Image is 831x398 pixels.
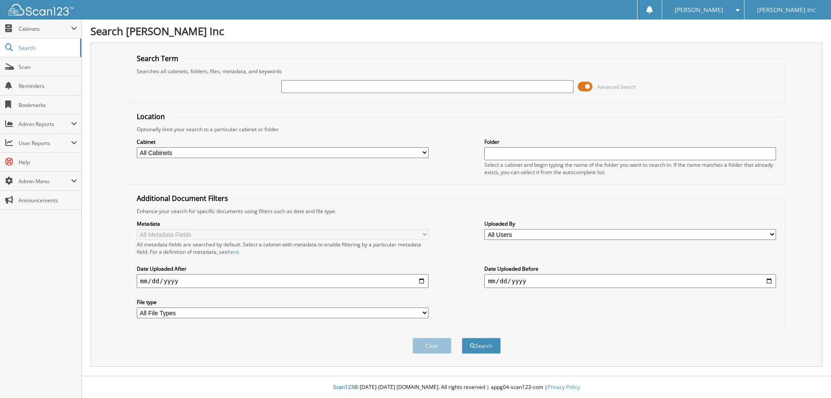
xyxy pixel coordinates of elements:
legend: Additional Document Filters [132,194,232,203]
label: Uploaded By [484,220,776,227]
label: Date Uploaded After [137,265,428,272]
input: start [137,274,428,288]
span: Advanced Search [597,84,636,90]
legend: Location [132,112,169,121]
button: Search [462,338,501,354]
a: Privacy Policy [548,383,580,391]
label: Cabinet [137,138,428,146]
input: end [484,274,776,288]
h1: Search [PERSON_NAME] Inc [90,24,822,38]
div: Optionally limit your search to a particular cabinet or folder [132,126,781,133]
label: Date Uploaded Before [484,265,776,272]
div: © [DATE]-[DATE] [DOMAIN_NAME]. All rights reserved | appg04-scan123-com | [82,377,831,398]
span: [PERSON_NAME] Inc [757,7,816,13]
img: scan123-logo-white.svg [9,4,74,16]
span: Admin Reports [19,120,71,128]
span: User Reports [19,139,71,147]
span: Bookmarks [19,101,77,109]
span: Scan [19,63,77,71]
div: Enhance your search for specific documents using filters such as date and file type. [132,207,781,215]
span: [PERSON_NAME] [675,7,723,13]
label: File type [137,298,428,306]
label: Metadata [137,220,428,227]
button: Clear [412,338,451,354]
span: Reminders [19,82,77,90]
span: Scan123 [333,383,354,391]
span: Admin Menu [19,178,71,185]
div: Searches all cabinets, folders, files, metadata, and keywords [132,68,781,75]
span: Cabinets [19,25,71,32]
div: Select a cabinet and begin typing the name of the folder you want to search in. If the name match... [484,161,776,176]
div: All metadata fields are searched by default. Select a cabinet with metadata to enable filtering b... [137,241,428,256]
a: here [228,248,239,256]
span: Announcements [19,197,77,204]
span: Search [19,44,76,52]
span: Help [19,159,77,166]
legend: Search Term [132,54,183,63]
label: Folder [484,138,776,146]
